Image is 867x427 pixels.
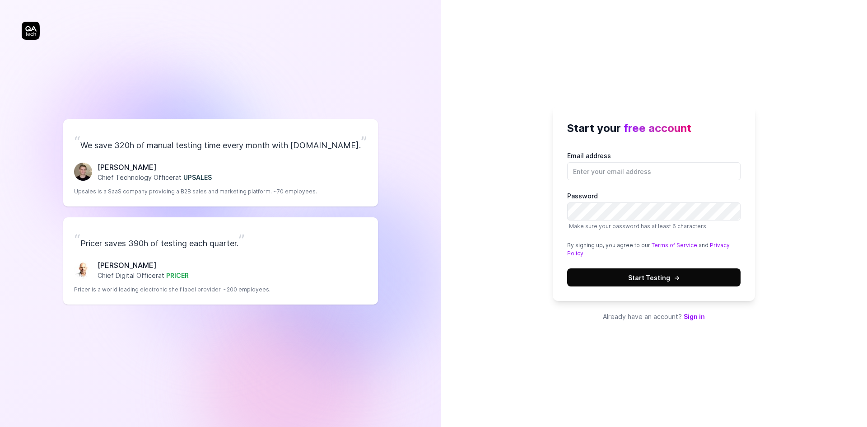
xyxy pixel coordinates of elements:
span: “ [74,230,80,250]
p: Chief Technology Officer at [98,173,212,182]
h2: Start your [567,120,741,136]
p: Chief Digital Officer at [98,271,189,280]
p: [PERSON_NAME] [98,162,212,173]
span: UPSALES [183,174,212,181]
p: Pricer is a world leading electronic shelf label provider. ~200 employees. [74,286,270,294]
span: ” [361,132,367,152]
img: Fredrik Seidl [74,163,92,181]
span: Make sure your password has at least 6 characters [569,223,706,230]
img: Chris Chalkitis [74,261,92,279]
a: “We save 320h of manual testing time every month with [DOMAIN_NAME].”Fredrik Seidl[PERSON_NAME]Ch... [63,119,378,206]
p: We save 320h of manual testing time every month with [DOMAIN_NAME]. [74,130,367,155]
p: [PERSON_NAME] [98,260,189,271]
button: Start Testing→ [567,268,741,286]
span: “ [74,132,80,152]
label: Password [567,191,741,230]
span: PRICER [166,272,189,279]
label: Email address [567,151,741,180]
a: “Pricer saves 390h of testing each quarter.”Chris Chalkitis[PERSON_NAME]Chief Digital Officerat P... [63,217,378,305]
a: Sign in [684,313,705,320]
p: Already have an account? [553,312,755,321]
p: Pricer saves 390h of testing each quarter. [74,228,367,253]
span: Start Testing [628,273,680,282]
span: free account [624,122,691,135]
input: Email address [567,162,741,180]
input: PasswordMake sure your password has at least 6 characters [567,202,741,221]
span: ” [238,230,245,250]
p: Upsales is a SaaS company providing a B2B sales and marketing platform. ~70 employees. [74,188,317,196]
div: By signing up, you agree to our and [567,241,741,258]
span: → [674,273,680,282]
a: Terms of Service [652,242,697,249]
